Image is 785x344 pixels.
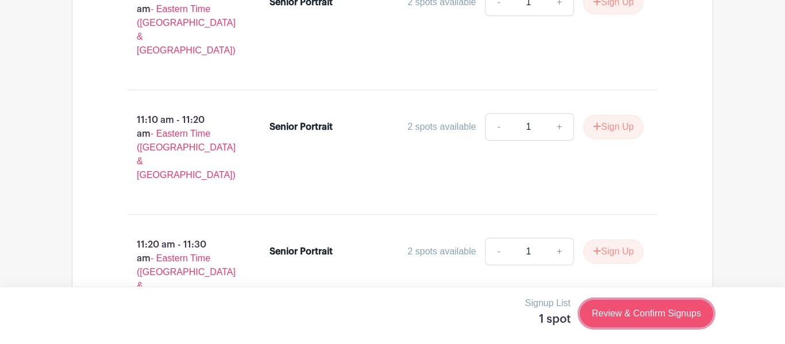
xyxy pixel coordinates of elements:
div: 2 spots available [407,120,476,134]
a: - [485,113,511,141]
span: - Eastern Time ([GEOGRAPHIC_DATA] & [GEOGRAPHIC_DATA]) [137,4,236,55]
div: Senior Portrait [270,120,333,134]
a: + [545,113,574,141]
span: - Eastern Time ([GEOGRAPHIC_DATA] & [GEOGRAPHIC_DATA]) [137,253,236,304]
div: Senior Portrait [270,245,333,258]
h5: 1 spot [525,312,571,326]
a: - [485,238,511,265]
a: Review & Confirm Signups [580,300,713,327]
button: Sign Up [583,239,644,264]
a: + [545,238,574,265]
span: - Eastern Time ([GEOGRAPHIC_DATA] & [GEOGRAPHIC_DATA]) [137,129,236,180]
p: 11:20 am - 11:30 am [109,233,251,311]
p: Signup List [525,296,571,310]
button: Sign Up [583,115,644,139]
p: 11:10 am - 11:20 am [109,109,251,187]
div: 2 spots available [407,245,476,258]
